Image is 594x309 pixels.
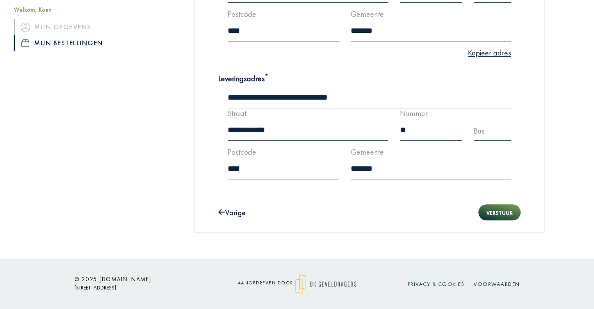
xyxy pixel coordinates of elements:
font: [STREET_ADDRESS] [75,284,116,291]
font: Postcode [228,147,256,157]
img: icon [21,22,30,32]
button: Vorige [218,207,246,218]
font: Gemeente [351,9,384,19]
font: © 2025 [DOMAIN_NAME] [75,275,152,283]
font: Mijn bestellingen [34,38,103,47]
font: Mijn gegevens [34,22,91,31]
font: Gemeente [351,147,384,157]
font: Nummer [400,108,428,118]
font: Leveringsadres [218,73,265,84]
a: Kopieer adres [468,48,511,58]
font: Vorige [225,207,246,218]
a: Voorwaarden [474,280,520,288]
font: aangedreven door [238,280,293,286]
font: Straat [228,108,246,118]
a: Privacy & cookies [408,280,465,288]
button: Verstuur [478,204,521,220]
font: Postcode [228,9,256,19]
font: Verstuur [486,209,513,216]
a: iconMijn gegevens [14,19,146,35]
img: logo [295,274,357,294]
font: Welkom, Koen [14,5,52,14]
img: icon [21,39,29,46]
a: iconMijn bestellingen [14,35,146,51]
